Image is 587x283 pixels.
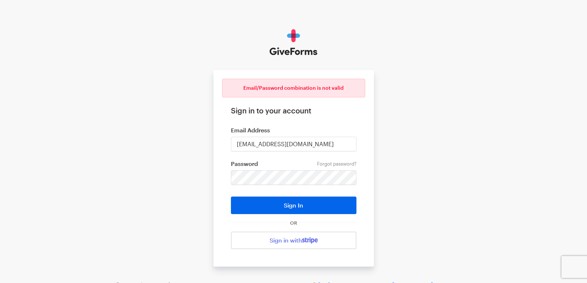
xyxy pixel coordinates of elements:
[302,237,318,244] img: stripe-07469f1003232ad58a8838275b02f7af1ac9ba95304e10fa954b414cd571f63b.svg
[231,127,356,134] label: Email Address
[289,220,299,226] span: OR
[222,79,365,97] div: Email/Password combination is not valid
[270,29,317,55] img: GiveForms
[231,197,356,214] button: Sign In
[231,232,356,249] a: Sign in with
[317,161,356,167] a: Forgot password?
[231,160,356,167] label: Password
[231,106,356,115] h1: Sign in to your account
